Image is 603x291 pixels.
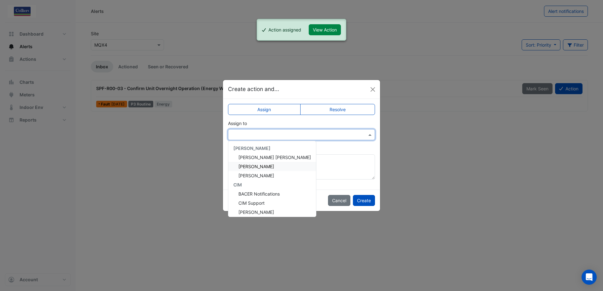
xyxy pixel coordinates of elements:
label: Assign [228,104,301,115]
button: View Action [309,24,341,35]
span: BACER Notifications [238,191,280,197]
label: Resolve [300,104,375,115]
span: [PERSON_NAME] [238,164,274,169]
h5: Create action and... [228,85,279,93]
span: [PERSON_NAME] [238,209,274,215]
span: [PERSON_NAME] [PERSON_NAME] [238,155,311,160]
div: Action assigned [268,26,301,33]
label: Assign to [228,120,247,127]
button: Close [368,85,378,94]
div: Options List [228,141,316,217]
div: Open Intercom Messenger [582,270,597,285]
button: Cancel [328,195,350,206]
span: [PERSON_NAME] [233,145,271,151]
span: CIM [233,182,242,187]
button: Create [353,195,375,206]
span: [PERSON_NAME] [238,173,274,178]
span: CIM Support [238,200,265,206]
